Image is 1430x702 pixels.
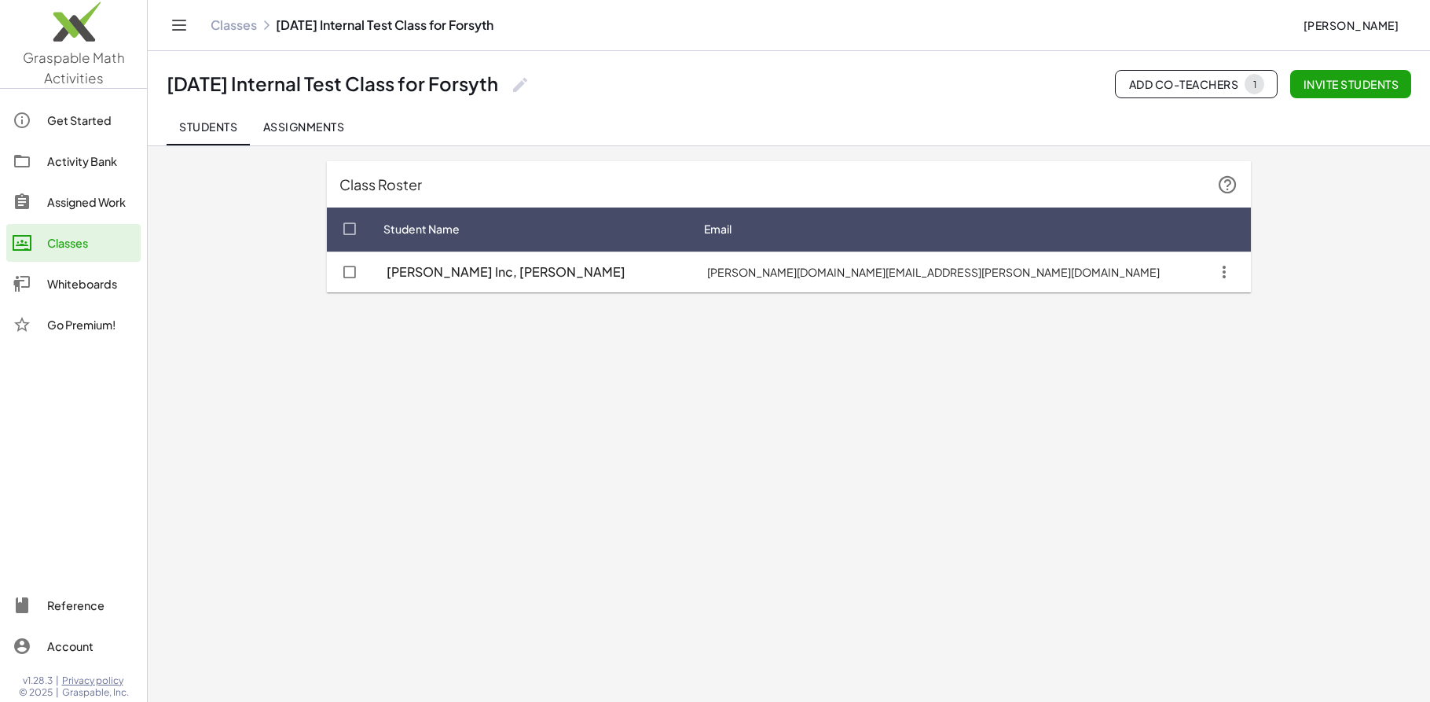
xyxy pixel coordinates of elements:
[56,674,59,687] span: |
[6,183,141,221] a: Assigned Work
[6,586,141,624] a: Reference
[62,686,129,699] span: Graspable, Inc.
[47,111,134,130] div: Get Started
[6,265,141,303] a: Whiteboards
[6,224,141,262] a: Classes
[387,264,625,281] span: [PERSON_NAME] Inc, [PERSON_NAME]
[1115,70,1278,98] button: Add Co-Teachers1
[62,674,129,687] a: Privacy policy
[6,142,141,180] a: Activity Bank
[327,161,1251,208] div: Class Roster
[1290,70,1411,98] button: Invite students
[47,233,134,252] div: Classes
[383,221,460,237] span: Student Name
[47,315,134,334] div: Go Premium!
[1303,77,1399,91] span: Invite students
[704,221,731,237] span: Email
[23,674,53,687] span: v1.28.3
[1252,79,1256,90] div: 1
[262,119,344,134] span: Assignments
[1303,18,1399,32] span: [PERSON_NAME]
[6,101,141,139] a: Get Started
[19,686,53,699] span: © 2025
[167,13,192,38] button: Toggle navigation
[23,49,125,86] span: Graspable Math Activities
[211,17,257,33] a: Classes
[704,265,1163,279] span: [PERSON_NAME][DOMAIN_NAME][EMAIL_ADDRESS][PERSON_NAME][DOMAIN_NAME]
[56,686,59,699] span: |
[167,72,498,96] div: [DATE] Internal Test Class for Forsyth
[47,637,134,656] div: Account
[47,152,134,171] div: Activity Bank
[1290,11,1411,39] button: [PERSON_NAME]
[47,193,134,211] div: Assigned Work
[47,596,134,615] div: Reference
[6,627,141,665] a: Account
[179,119,237,134] span: Students
[1128,74,1264,94] span: Add Co-Teachers
[47,274,134,293] div: Whiteboards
